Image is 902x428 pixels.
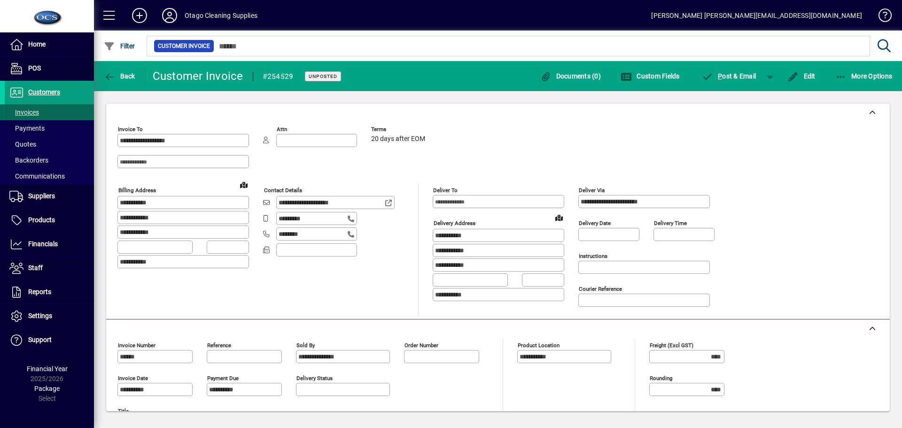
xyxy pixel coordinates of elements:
[153,69,243,84] div: Customer Invoice
[579,187,605,194] mat-label: Deliver via
[718,72,722,80] span: P
[5,233,94,256] a: Financials
[552,210,567,225] a: View on map
[5,280,94,304] a: Reports
[650,342,693,349] mat-label: Freight (excl GST)
[433,187,458,194] mat-label: Deliver To
[579,286,622,292] mat-label: Courier Reference
[124,7,155,24] button: Add
[5,168,94,184] a: Communications
[9,156,48,164] span: Backorders
[9,140,36,148] span: Quotes
[28,240,58,248] span: Financials
[835,72,893,80] span: More Options
[9,172,65,180] span: Communications
[371,135,425,143] span: 20 days after EOM
[5,33,94,56] a: Home
[28,88,60,96] span: Customers
[185,8,257,23] div: Otago Cleaning Supplies
[28,312,52,319] span: Settings
[28,64,41,72] span: POS
[236,177,251,192] a: View on map
[579,220,611,226] mat-label: Delivery date
[155,7,185,24] button: Profile
[277,126,287,132] mat-label: Attn
[5,57,94,80] a: POS
[104,72,135,80] span: Back
[540,72,601,80] span: Documents (0)
[263,69,294,84] div: #254529
[5,104,94,120] a: Invoices
[101,38,138,54] button: Filter
[118,342,156,349] mat-label: Invoice number
[34,385,60,392] span: Package
[621,72,680,80] span: Custom Fields
[5,209,94,232] a: Products
[785,68,818,85] button: Edit
[654,220,687,226] mat-label: Delivery time
[28,288,51,296] span: Reports
[101,68,138,85] button: Back
[5,185,94,208] a: Suppliers
[5,136,94,152] a: Quotes
[104,42,135,50] span: Filter
[5,152,94,168] a: Backorders
[833,68,895,85] button: More Options
[5,120,94,136] a: Payments
[618,68,682,85] button: Custom Fields
[371,126,428,132] span: Terms
[702,72,756,80] span: ost & Email
[537,68,603,85] button: Documents (0)
[28,216,55,224] span: Products
[9,109,39,116] span: Invoices
[27,365,68,373] span: Financial Year
[28,40,46,48] span: Home
[697,68,761,85] button: Post & Email
[118,126,143,132] mat-label: Invoice To
[296,375,333,381] mat-label: Delivery status
[871,2,890,32] a: Knowledge Base
[650,375,672,381] mat-label: Rounding
[5,257,94,280] a: Staff
[5,328,94,352] a: Support
[28,192,55,200] span: Suppliers
[5,304,94,328] a: Settings
[158,41,210,51] span: Customer Invoice
[28,336,52,343] span: Support
[207,342,231,349] mat-label: Reference
[296,342,315,349] mat-label: Sold by
[28,264,43,272] span: Staff
[404,342,438,349] mat-label: Order number
[309,73,337,79] span: Unposted
[579,253,607,259] mat-label: Instructions
[118,375,148,381] mat-label: Invoice date
[651,8,862,23] div: [PERSON_NAME] [PERSON_NAME][EMAIL_ADDRESS][DOMAIN_NAME]
[118,408,129,414] mat-label: Title
[94,68,146,85] app-page-header-button: Back
[787,72,816,80] span: Edit
[518,342,560,349] mat-label: Product location
[9,125,45,132] span: Payments
[207,375,239,381] mat-label: Payment due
